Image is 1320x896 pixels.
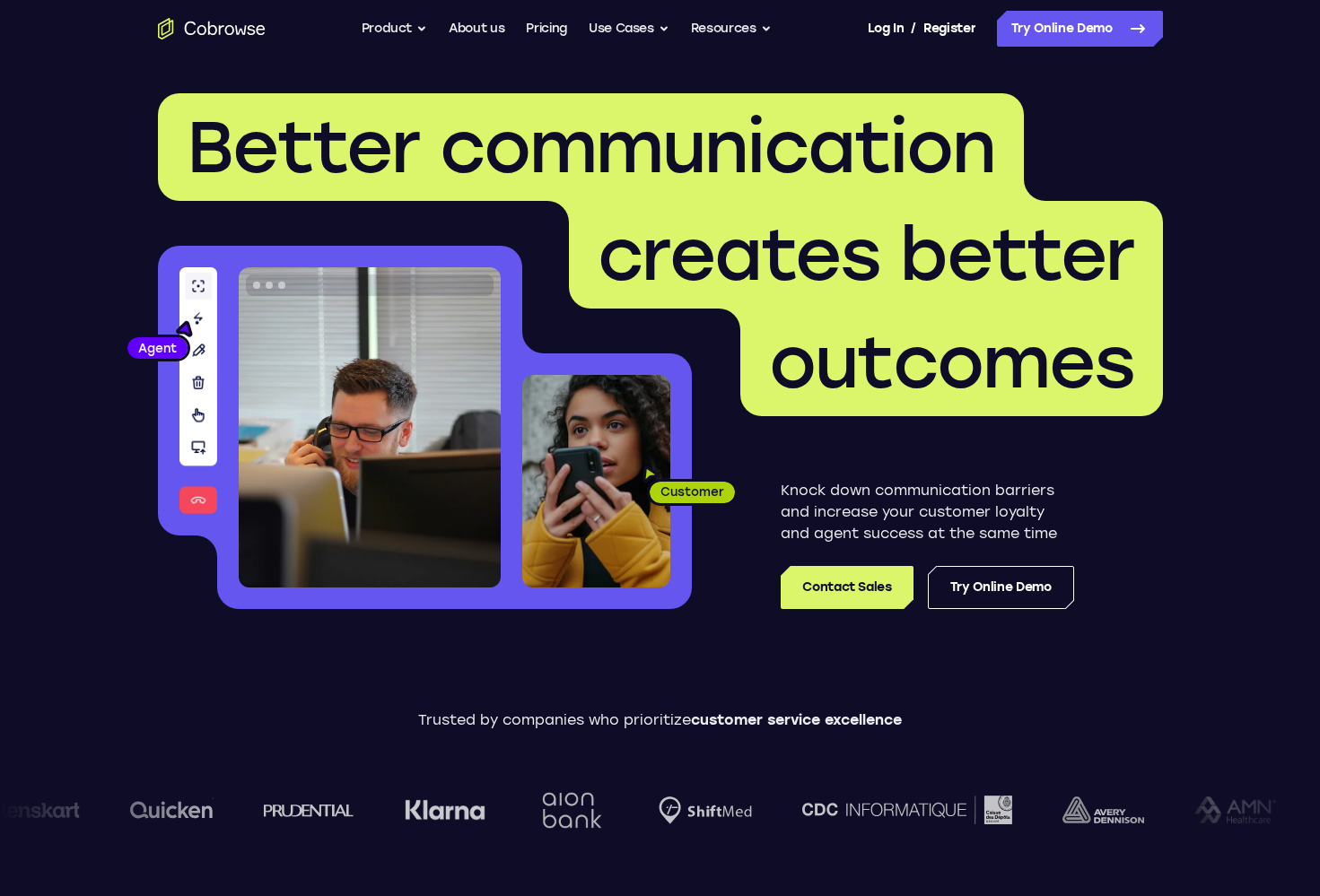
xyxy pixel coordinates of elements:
img: Aion Bank [535,774,608,847]
a: Register [923,11,975,47]
span: / [911,18,916,39]
img: Klarna [404,799,485,821]
a: Try Online Demo [997,11,1163,47]
img: CDC Informatique [801,796,1011,823]
span: outcomes [769,319,1134,405]
a: Pricing [526,11,567,47]
img: prudential [263,803,354,817]
img: Shiftmed [658,796,751,824]
button: Product [362,11,428,47]
a: About us [449,11,504,47]
span: Better communication [187,104,995,190]
a: Go to the home page [158,18,266,39]
a: Contact Sales [781,566,913,609]
a: Try Online Demo [928,566,1074,609]
button: Use Cases [589,11,669,47]
img: avery-dennison [1062,796,1143,823]
img: A customer support agent talking on the phone [239,267,501,587]
button: Resources [691,11,772,47]
p: Knock down communication barriers and increase your customer loyalty and agent success at the sam... [781,480,1074,544]
span: creates better [598,212,1134,298]
img: A customer holding their phone [522,375,670,587]
span: customer service excellence [691,711,902,728]
a: Log In [868,11,904,47]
